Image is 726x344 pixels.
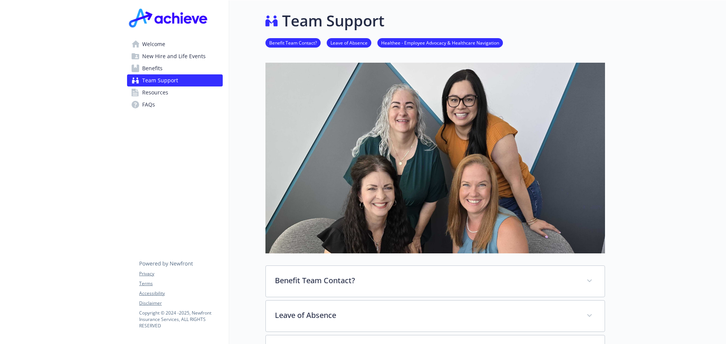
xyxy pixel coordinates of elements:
span: New Hire and Life Events [142,50,206,62]
a: Healthee - Employee Advocacy & Healthcare Navigation [377,39,503,46]
a: FAQs [127,99,223,111]
div: Leave of Absence [266,301,605,332]
a: Privacy [139,270,222,277]
span: Resources [142,86,168,99]
a: Benefits [127,62,223,74]
a: Terms [139,280,222,287]
a: Resources [127,86,223,99]
a: Accessibility [139,290,222,297]
a: Disclaimer [139,300,222,307]
a: Welcome [127,38,223,50]
img: team support page banner [265,63,605,253]
a: New Hire and Life Events [127,50,223,62]
span: Welcome [142,38,165,50]
div: Benefit Team Contact? [266,266,605,297]
p: Benefit Team Contact? [275,275,577,286]
a: Team Support [127,74,223,86]
h1: Team Support [282,9,385,32]
span: Team Support [142,74,178,86]
a: Leave of Absence [327,39,371,46]
span: Benefits [142,62,163,74]
p: Leave of Absence [275,310,577,321]
span: FAQs [142,99,155,111]
a: Benefit Team Contact? [265,39,321,46]
p: Copyright © 2024 - 2025 , Newfront Insurance Services, ALL RIGHTS RESERVED [139,310,222,329]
